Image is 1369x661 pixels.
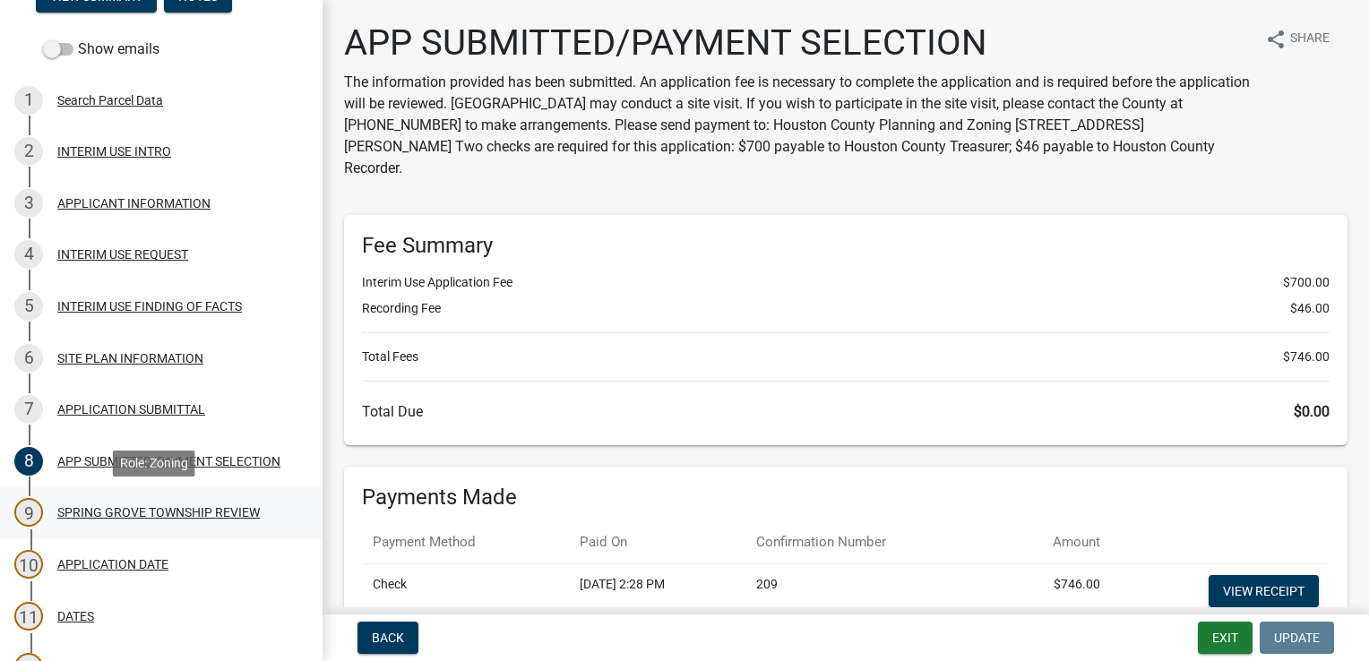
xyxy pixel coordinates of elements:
td: 209 [745,563,996,622]
th: Amount [996,521,1111,563]
div: 1 [14,86,43,115]
div: INTERIM USE REQUEST [57,248,188,261]
span: $700.00 [1283,273,1330,292]
div: 4 [14,240,43,269]
div: DATES [57,610,94,622]
button: Update [1260,622,1334,654]
div: 5 [14,292,43,321]
h1: APP SUBMITTED/PAYMENT SELECTION [344,21,1251,64]
div: 10 [14,550,43,579]
td: [DATE] 2:28 PM [569,563,745,622]
div: 2 [14,137,43,166]
td: $746.00 [996,563,1111,622]
td: Check [362,563,569,622]
div: INTERIM USE INTRO [57,145,171,158]
span: Update [1274,631,1320,645]
div: 7 [14,395,43,424]
span: Share [1290,29,1330,50]
h6: Total Due [362,403,1330,420]
i: share [1265,29,1287,50]
button: shareShare [1251,21,1344,56]
a: View receipt [1209,575,1319,607]
th: Payment Method [362,521,569,563]
div: 11 [14,602,43,631]
h6: Fee Summary [362,233,1330,259]
div: 6 [14,344,43,373]
div: INTERIM USE FINDING OF FACTS [57,300,242,313]
label: Show emails [43,39,159,60]
button: Exit [1198,622,1253,654]
p: The information provided has been submitted. An application fee is necessary to complete the appl... [344,72,1251,179]
span: $0.00 [1294,403,1330,420]
div: APP SUBMITTED/PAYMENT SELECTION [57,455,280,468]
div: APPLICATION DATE [57,558,168,571]
li: Recording Fee [362,299,1330,318]
div: 8 [14,447,43,476]
div: APPLICATION SUBMITTAL [57,403,205,416]
h6: Payments Made [362,485,1330,511]
li: Total Fees [362,348,1330,366]
span: Back [372,631,404,645]
th: Paid On [569,521,745,563]
div: Role: Zoning [113,451,195,476]
button: Back [357,622,418,654]
span: $746.00 [1283,348,1330,366]
div: 9 [14,498,43,527]
th: Confirmation Number [745,521,996,563]
div: APPLICANT INFORMATION [57,197,211,210]
div: Search Parcel Data [57,94,163,107]
span: $46.00 [1290,299,1330,318]
li: Interim Use Application Fee [362,273,1330,292]
div: SITE PLAN INFORMATION [57,352,203,365]
div: 3 [14,189,43,218]
div: SPRING GROVE TOWNSHIP REVIEW [57,506,260,519]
